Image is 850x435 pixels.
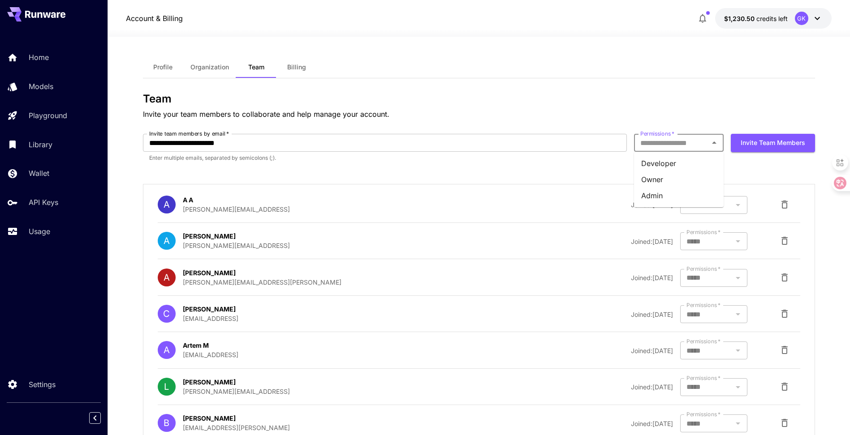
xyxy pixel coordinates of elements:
[708,136,721,149] button: Close
[724,14,788,23] div: $1,230.49684
[158,341,176,359] div: A
[631,201,673,209] span: Joined: [DATE]
[29,52,49,63] p: Home
[686,265,721,273] label: Permissions
[158,269,176,286] div: A
[153,63,173,71] span: Profile
[183,241,290,250] p: [PERSON_NAME][EMAIL_ADDRESS]
[158,232,176,250] div: A
[143,109,815,119] p: Invite your team members to collaborate and help manage your account.
[183,195,193,205] p: A A
[631,347,673,354] span: Joined: [DATE]
[248,63,264,71] span: Team
[158,305,176,323] div: C
[96,410,108,426] div: Collapse sidebar
[631,311,673,318] span: Joined: [DATE]
[634,155,724,171] li: Developer
[686,337,721,345] label: Permissions
[190,63,229,71] span: Organization
[640,130,674,137] label: Permissions
[631,420,673,427] span: Joined: [DATE]
[631,383,673,391] span: Joined: [DATE]
[686,410,721,418] label: Permissions
[29,81,53,92] p: Models
[158,414,176,432] div: B
[724,15,756,22] span: $1,230.50
[715,8,832,29] button: $1,230.49684GK
[29,139,52,150] p: Library
[686,228,721,236] label: Permissions
[183,414,236,423] p: [PERSON_NAME]
[183,377,236,387] p: [PERSON_NAME]
[143,93,815,105] h3: Team
[29,197,58,208] p: API Keys
[634,188,724,204] li: Admin
[29,379,56,390] p: Settings
[183,304,236,314] p: [PERSON_NAME]
[89,412,101,424] button: Collapse sidebar
[631,274,673,281] span: Joined: [DATE]
[183,277,341,287] p: [PERSON_NAME][EMAIL_ADDRESS][PERSON_NAME]
[183,314,238,323] p: [EMAIL_ADDRESS]
[631,238,673,245] span: Joined: [DATE]
[634,171,724,188] li: Owner
[287,63,306,71] span: Billing
[183,205,290,214] p: [PERSON_NAME][EMAIL_ADDRESS]
[158,378,176,396] div: L
[686,301,721,309] label: Permissions
[149,154,621,162] p: Enter multiple emails, separated by semicolons (;).
[183,387,290,396] p: [PERSON_NAME][EMAIL_ADDRESS]
[29,110,67,121] p: Playground
[183,423,290,432] p: [EMAIL_ADDRESS][PERSON_NAME]
[29,168,49,179] p: Wallet
[126,13,183,24] nav: breadcrumb
[183,350,238,359] p: [EMAIL_ADDRESS]
[126,13,183,24] a: Account & Billing
[149,130,229,137] label: Invite team members by email
[756,15,788,22] span: credits left
[686,374,721,382] label: Permissions
[183,268,236,277] p: [PERSON_NAME]
[158,196,176,213] div: A
[731,134,815,152] button: Invite team members
[183,341,209,350] p: Artem M
[29,226,50,237] p: Usage
[183,231,236,241] p: [PERSON_NAME]
[795,12,808,25] div: GK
